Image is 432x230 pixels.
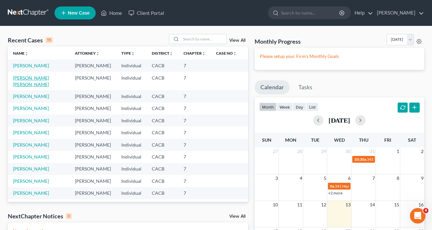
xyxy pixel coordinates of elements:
a: Attorneyunfold_more [75,51,100,56]
span: 16 [418,201,424,209]
button: list [306,103,318,111]
td: 7 [178,103,211,115]
a: [PERSON_NAME] [13,105,49,111]
span: 27 [272,148,279,155]
td: [PERSON_NAME] [70,103,116,115]
span: 10 [272,201,279,209]
td: 7 [178,151,211,163]
td: CACB [147,139,178,151]
td: Individual [116,60,147,71]
span: 13 [345,201,351,209]
span: 2 [420,148,424,155]
td: 7 [178,163,211,175]
span: 28 [296,148,303,155]
a: Calendar [255,80,290,94]
td: Individual [116,126,147,138]
td: Individual [116,139,147,151]
td: [PERSON_NAME] [70,115,116,126]
i: unfold_more [169,52,173,56]
td: 7 [178,72,211,90]
td: CACB [147,103,178,115]
td: CACB [147,60,178,71]
td: [PERSON_NAME] [70,72,116,90]
td: CACB [147,126,178,138]
i: unfold_more [96,52,100,56]
td: 7 [178,90,211,102]
span: 30 [345,148,351,155]
span: 1 [396,148,400,155]
input: Search by name... [181,34,226,44]
td: [PERSON_NAME] [70,151,116,163]
h2: [DATE] [329,117,350,124]
td: Individual [116,199,147,211]
td: [PERSON_NAME] [70,175,116,187]
td: 7 [178,139,211,151]
span: 4 [423,208,428,213]
div: 0 [66,213,72,219]
a: [PERSON_NAME] [PERSON_NAME] [13,75,49,87]
a: View All [229,214,246,219]
td: [PERSON_NAME] [70,163,116,175]
a: [PERSON_NAME] [13,118,49,123]
span: 7 [372,174,376,182]
a: [PERSON_NAME] [13,154,49,159]
p: Please setup your Firm's Monthly Goals [260,53,419,60]
a: [PERSON_NAME] [13,142,49,148]
span: 11 [296,201,303,209]
td: Individual [116,115,147,126]
span: Mon [285,137,296,143]
span: 14 [369,201,376,209]
td: [PERSON_NAME] [70,90,116,102]
span: Wed [334,137,345,143]
iframe: Intercom live chat [410,208,426,224]
i: unfold_more [131,52,135,56]
td: CACB [147,72,178,90]
a: Typeunfold_more [121,51,135,56]
i: unfold_more [25,52,29,56]
td: Individual [116,90,147,102]
span: 12 [320,201,327,209]
i: unfold_more [233,52,237,56]
td: [PERSON_NAME] [70,187,116,199]
span: 5 [323,174,327,182]
span: 341 Hearing for [PERSON_NAME] [367,157,425,162]
span: 8 [396,174,400,182]
span: 9a [330,184,334,189]
td: Individual [116,103,147,115]
td: 7 [178,199,211,211]
a: Chapterunfold_more [184,51,206,56]
a: +2 more [328,191,342,195]
td: Individual [116,151,147,163]
a: [PERSON_NAME] [13,130,49,135]
td: CACB [147,187,178,199]
span: 6 [347,174,351,182]
td: CACB [147,199,178,211]
td: 7 [178,115,211,126]
td: [PERSON_NAME] [70,199,116,211]
a: Help [351,7,373,19]
td: CACB [147,115,178,126]
a: View All [229,38,246,43]
span: Fri [384,137,391,143]
a: [PERSON_NAME] [13,166,49,171]
div: NextChapter Notices [8,212,72,220]
td: Individual [116,163,147,175]
td: CACB [147,151,178,163]
input: Search by name... [281,7,340,19]
td: [PERSON_NAME] [70,60,116,71]
h3: Monthly Progress [255,38,301,45]
td: 7 [178,175,211,187]
td: 7 [178,187,211,199]
span: 31 [369,148,376,155]
td: [PERSON_NAME] [70,126,116,138]
span: 29 [320,148,327,155]
a: Case Nounfold_more [216,51,237,56]
button: day [293,103,306,111]
span: 3 [275,174,279,182]
a: Home [98,7,125,19]
a: [PERSON_NAME] [13,190,49,196]
a: [PERSON_NAME] [13,63,49,68]
div: 15 [45,37,53,43]
td: CACB [147,175,178,187]
td: [PERSON_NAME] [70,139,116,151]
